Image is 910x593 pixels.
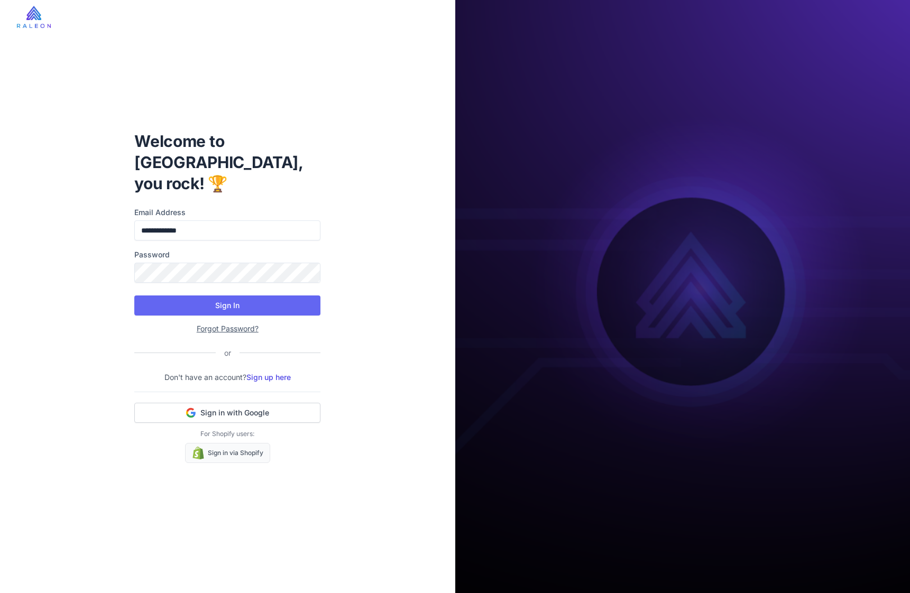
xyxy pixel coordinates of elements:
p: For Shopify users: [134,429,320,439]
p: Don't have an account? [134,372,320,383]
button: Sign in with Google [134,403,320,423]
h1: Welcome to [GEOGRAPHIC_DATA], you rock! 🏆 [134,131,320,194]
a: Sign up here [246,373,291,382]
a: Forgot Password? [197,324,259,333]
div: or [216,347,240,359]
img: raleon-logo-whitebg.9aac0268.jpg [17,6,51,28]
label: Password [134,249,320,261]
button: Sign In [134,295,320,316]
span: Sign in with Google [200,407,269,418]
label: Email Address [134,207,320,218]
a: Sign in via Shopify [185,443,270,463]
